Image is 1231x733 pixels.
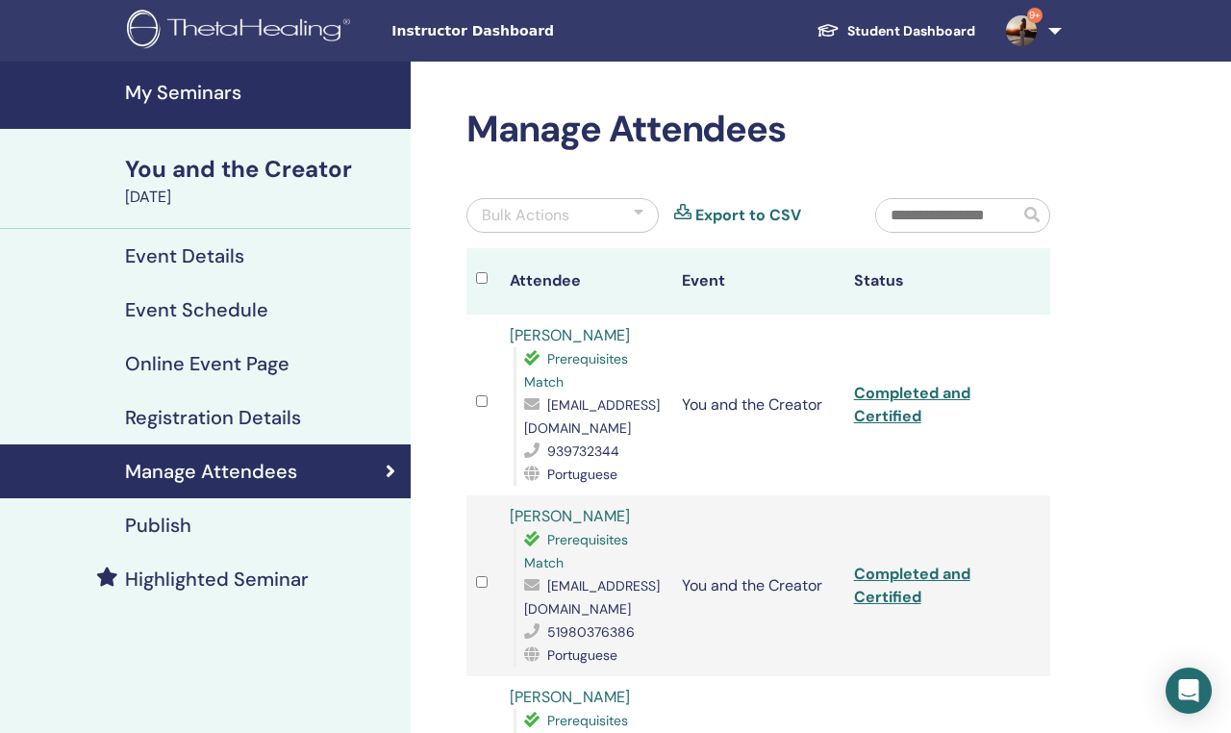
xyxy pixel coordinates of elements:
a: Export to CSV [695,204,801,227]
span: Portuguese [547,646,617,664]
td: You and the Creator [672,315,844,495]
h4: My Seminars [125,81,399,104]
span: [EMAIL_ADDRESS][DOMAIN_NAME] [524,577,660,618]
td: You and the Creator [672,495,844,676]
span: [EMAIL_ADDRESS][DOMAIN_NAME] [524,396,660,437]
h4: Event Schedule [125,298,268,321]
a: [PERSON_NAME] [510,687,630,707]
h4: Registration Details [125,406,301,429]
span: Prerequisites Match [524,531,628,571]
h2: Manage Attendees [466,108,1050,152]
div: Open Intercom Messenger [1166,668,1212,714]
img: logo.png [127,10,357,53]
th: Status [844,248,1017,315]
a: Student Dashboard [801,13,991,49]
a: Completed and Certified [854,564,970,607]
div: You and the Creator [125,153,399,186]
span: Instructor Dashboard [391,21,680,41]
th: Attendee [500,248,672,315]
h4: Event Details [125,244,244,267]
a: Completed and Certified [854,383,970,426]
h4: Highlighted Seminar [125,568,309,591]
a: You and the Creator[DATE] [113,153,411,209]
div: Bulk Actions [482,204,569,227]
h4: Online Event Page [125,352,289,375]
h4: Manage Attendees [125,460,297,483]
th: Event [672,248,844,315]
span: 51980376386 [547,623,635,641]
a: [PERSON_NAME] [510,506,630,526]
span: 9+ [1027,8,1043,23]
img: default.jpg [1006,15,1037,46]
img: graduation-cap-white.svg [816,22,840,38]
div: [DATE] [125,186,399,209]
h4: Publish [125,514,191,537]
span: Prerequisites Match [524,350,628,391]
span: Portuguese [547,466,617,483]
span: 939732344 [547,442,619,460]
a: [PERSON_NAME] [510,325,630,345]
